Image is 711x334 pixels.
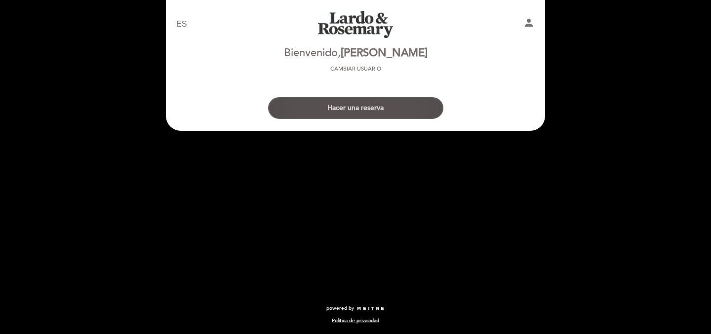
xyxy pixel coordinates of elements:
a: powered by [326,305,385,312]
i: person [523,17,535,29]
button: Hacer una reserva [268,97,443,119]
img: MEITRE [356,306,385,311]
button: person [523,17,535,32]
h2: Bienvenido, [284,47,428,59]
span: powered by [326,305,354,312]
a: Lardo & [PERSON_NAME] [294,11,417,38]
span: [PERSON_NAME] [341,46,428,60]
a: Política de privacidad [332,317,379,324]
button: Cambiar usuario [327,65,384,74]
